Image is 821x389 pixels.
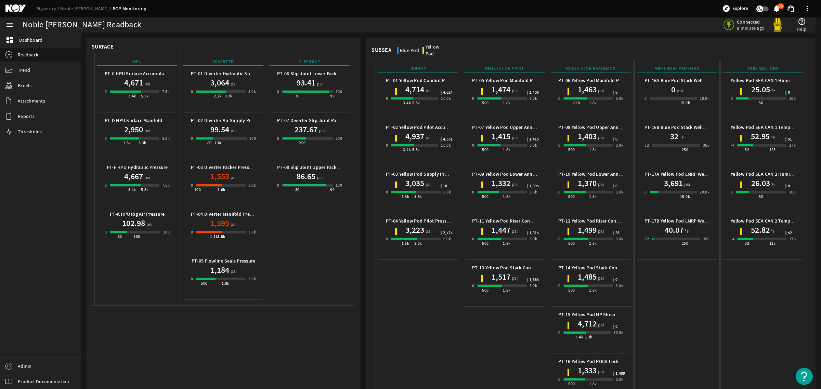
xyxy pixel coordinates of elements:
[386,189,388,196] div: 0
[578,318,597,329] h1: 4,712
[671,84,675,95] h1: 0
[424,87,432,94] span: psi
[798,17,806,26] mat-icon: help_outline
[443,184,447,188] span: 18
[578,84,597,95] h1: 1,463
[789,142,796,149] div: 176
[616,95,624,102] div: 3.0k
[107,164,168,171] b: PT-F HPU Hydraulic Pressure
[597,181,604,188] span: psi
[578,178,597,189] h1: 1,370
[317,127,325,134] span: psi
[637,65,717,72] div: Wellbore Analogs
[162,135,170,142] div: 5.0k
[191,117,265,124] b: PT-02 Diverter Air Supply Pressure
[616,282,624,289] div: 3.0k
[424,181,432,188] span: psi
[18,51,38,58] span: Readback
[670,131,678,142] h1: 32
[405,84,424,95] h1: 4,714
[424,228,432,234] span: psi
[229,221,237,228] span: psi
[770,134,776,141] span: °F
[675,87,683,94] span: psi
[589,287,597,294] div: 1.8k
[568,193,575,200] div: 500
[248,229,256,236] div: 3.0k
[124,124,143,135] h1: 2,950
[558,282,560,289] div: 0
[751,84,770,95] h1: 25.05
[225,93,233,99] div: 3.3k
[585,334,592,340] div: 5.3k
[510,181,518,188] span: psi
[530,282,537,289] div: 3.0k
[575,334,583,340] div: 3.4k
[163,229,170,236] div: 300
[644,171,737,177] b: PT-17A Yellow Pod LMRP Wellbore Pressure
[644,236,649,242] div: 32
[615,278,617,282] span: 0
[731,77,798,84] b: Yellow Pod SEA CAN 1 Humidity
[105,229,107,236] div: 0
[558,95,560,102] div: 0
[18,128,42,135] span: Thresholds
[745,146,749,153] div: 32
[787,4,795,13] mat-icon: support_agent
[5,36,14,44] mat-icon: dashboard
[731,189,733,196] div: 0
[412,99,420,106] div: 5.3k
[297,77,315,88] h1: 93.41
[482,240,488,247] div: 500
[465,65,545,72] div: Regulator Pilot
[589,240,597,247] div: 1.8k
[510,274,518,281] span: psi
[737,19,766,25] span: Connected
[597,321,604,328] span: psi
[128,93,136,99] div: 3.4k
[503,99,511,106] div: 1.8k
[568,287,575,294] div: 500
[644,142,649,149] div: 32
[472,236,474,242] div: 0
[124,171,143,182] h1: 4,667
[207,139,212,146] div: 80
[162,182,170,189] div: 7.5k
[737,25,766,31] span: a minute ago
[529,137,539,142] span: 1,415
[60,5,113,12] a: Noble [PERSON_NAME]
[229,268,237,274] span: psi
[503,146,511,153] div: 1.8k
[751,225,770,236] h1: 52.82
[731,124,806,131] b: Yellow Pod SEA CAN 1 Temperature
[799,0,816,17] button: more_vert
[141,93,149,99] div: 5.3k
[295,124,317,135] h1: 237.67
[751,178,770,189] h1: 26.03
[578,365,597,376] h1: 1,333
[424,134,432,141] span: psi
[191,88,193,95] div: 0
[503,287,511,294] div: 1.8k
[386,77,460,84] b: PT-01 Yellow Pod Conduit Pressure
[558,329,560,336] div: 0
[797,26,807,32] span: Help
[128,186,136,193] div: 3.4k
[18,67,30,73] span: Trend
[722,4,730,13] mat-icon: explore
[229,127,237,134] span: psi
[589,146,597,153] div: 1.8k
[330,186,335,193] div: 99
[529,184,539,188] span: 1,395
[678,134,684,141] span: °F
[492,271,510,282] h1: 1,517
[18,82,32,89] span: Panels
[192,258,255,264] b: PT-05 Flowline Seals Pressure
[218,233,225,240] div: 1.6k
[615,91,617,95] span: 6
[683,228,689,234] span: °F
[443,91,453,95] span: 4,624
[770,87,776,94] span: %
[789,189,796,196] div: 100
[788,91,790,95] span: 0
